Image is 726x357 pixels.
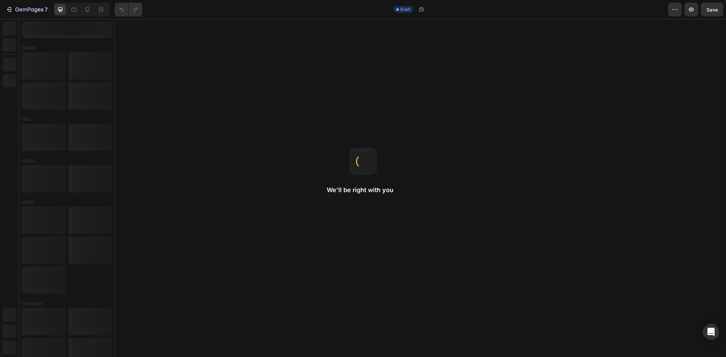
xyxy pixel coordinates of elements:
span: Save [707,7,718,13]
button: Save [701,3,723,16]
h2: We'll be right with you [327,186,400,194]
div: Open Intercom Messenger [703,324,719,340]
div: Undo/Redo [115,3,142,16]
button: 7 [3,3,51,16]
span: Draft [400,6,410,13]
p: 7 [45,5,48,14]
